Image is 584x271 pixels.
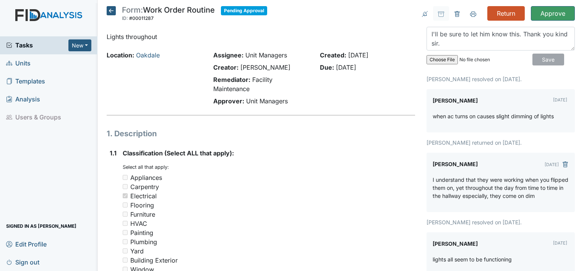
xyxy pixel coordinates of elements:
[123,248,128,253] input: Yard
[123,230,128,235] input: Painting
[240,64,290,71] span: [PERSON_NAME]
[110,149,117,158] label: 1.1
[320,64,334,71] strong: Due:
[6,220,76,232] span: Signed in as [PERSON_NAME]
[123,239,128,244] input: Plumbing
[123,193,128,198] input: Electrical
[130,182,159,191] div: Carpentry
[123,164,169,170] small: Select all that apply:
[213,64,238,71] strong: Creator:
[130,237,157,247] div: Plumbing
[246,97,288,105] span: Unit Managers
[130,173,162,182] div: Appliances
[320,51,346,59] strong: Created:
[130,210,155,219] div: Furniture
[6,256,39,268] span: Sign out
[336,64,356,71] span: [DATE]
[6,41,68,50] a: Tasks
[130,256,178,265] div: Building Exterior
[221,6,267,15] span: Pending Approval
[107,128,415,139] h1: 1. Description
[6,93,40,105] span: Analysis
[531,6,575,21] input: Approve
[122,15,128,21] span: ID:
[129,15,154,21] span: #00011287
[6,75,45,87] span: Templates
[130,228,153,237] div: Painting
[213,51,243,59] strong: Assignee:
[427,139,575,147] p: [PERSON_NAME] returned on [DATE].
[123,221,128,226] input: HVAC
[213,97,244,105] strong: Approver:
[123,184,128,189] input: Carpentry
[553,240,567,246] small: [DATE]
[130,247,144,256] div: Yard
[107,32,415,41] p: Lights throughout
[553,97,567,103] small: [DATE]
[130,219,147,228] div: HVAC
[123,212,128,217] input: Furniture
[6,238,47,250] span: Edit Profile
[433,112,554,120] p: when ac turns on causes slight dimming of lights
[545,162,559,167] small: [DATE]
[123,258,128,263] input: Building Exterior
[122,5,143,15] span: Form:
[427,75,575,83] p: [PERSON_NAME] resolved on [DATE].
[348,51,368,59] span: [DATE]
[123,202,128,207] input: Flooring
[433,176,569,200] p: I understand that they were working when you flipped them on, yet throughout the day from time to...
[433,159,478,170] label: [PERSON_NAME]
[123,149,234,157] span: Classification (Select ALL that apply):
[122,6,215,23] div: Work Order Routine
[433,238,478,249] label: [PERSON_NAME]
[245,51,287,59] span: Unit Managers
[130,201,154,210] div: Flooring
[433,95,478,106] label: [PERSON_NAME]
[123,175,128,180] input: Appliances
[532,54,564,65] input: Save
[6,57,31,69] span: Units
[433,255,512,263] p: lights all seem to be functioning
[487,6,525,21] input: Return
[427,218,575,226] p: [PERSON_NAME] resolved on [DATE].
[107,51,134,59] strong: Location:
[213,76,250,83] strong: Remediator:
[68,39,91,51] button: New
[130,191,157,201] div: Electrical
[136,51,160,59] a: Oakdale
